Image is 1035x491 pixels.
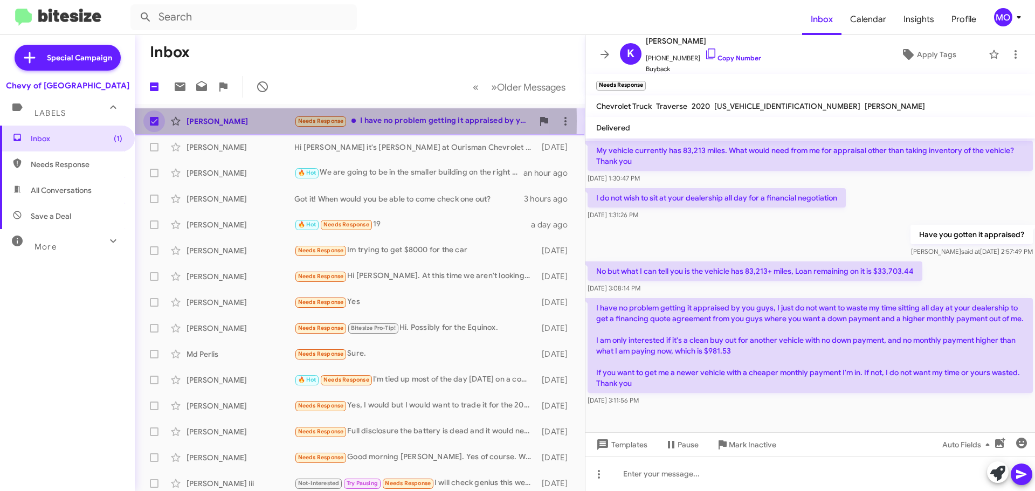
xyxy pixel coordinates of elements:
[911,247,1033,255] span: [PERSON_NAME] [DATE] 2:57:49 PM
[910,225,1033,244] p: Have you gotten it appraised?
[536,452,576,463] div: [DATE]
[31,133,122,144] span: Inbox
[294,348,536,360] div: Sure.
[294,142,536,153] div: Hi [PERSON_NAME] it's [PERSON_NAME] at Ourisman Chevrolet of [GEOGRAPHIC_DATA]. Just wanted to fo...
[150,44,190,61] h1: Inbox
[187,349,294,359] div: Md Perlis
[802,4,841,35] a: Inbox
[961,247,980,255] span: said at
[294,322,536,334] div: Hi. Possibly for the Equinox.
[298,428,344,435] span: Needs Response
[994,8,1012,26] div: MO
[298,273,344,280] span: Needs Response
[298,299,344,306] span: Needs Response
[294,115,533,127] div: I have no problem getting it appraised by you guys, I just do not want to waste my time sitting a...
[187,271,294,282] div: [PERSON_NAME]
[130,4,357,30] input: Search
[298,324,344,331] span: Needs Response
[536,245,576,256] div: [DATE]
[707,435,785,454] button: Mark Inactive
[187,452,294,463] div: [PERSON_NAME]
[31,185,92,196] span: All Conversations
[485,76,572,98] button: Next
[187,142,294,153] div: [PERSON_NAME]
[942,435,994,454] span: Auto Fields
[497,81,565,93] span: Older Messages
[536,142,576,153] div: [DATE]
[187,323,294,334] div: [PERSON_NAME]
[588,141,1033,171] p: My vehicle currently has 83,213 miles. What would need from me for appraisal other than taking in...
[34,108,66,118] span: Labels
[873,45,983,64] button: Apply Tags
[705,54,761,62] a: Copy Number
[714,101,860,111] span: [US_VEHICLE_IDENTIFICATION_NUMBER]
[347,480,378,487] span: Try Pausing
[692,101,710,111] span: 2020
[536,297,576,308] div: [DATE]
[646,47,761,64] span: [PHONE_NUMBER]
[588,174,640,182] span: [DATE] 1:30:47 PM
[298,247,344,254] span: Needs Response
[917,45,956,64] span: Apply Tags
[678,435,699,454] span: Pause
[536,323,576,334] div: [DATE]
[627,45,634,63] span: K
[298,117,344,125] span: Needs Response
[467,76,572,98] nav: Page navigation example
[588,261,922,281] p: No but what I can tell you is the vehicle has 83,213+ miles, Loan remaining on it is $33,703.44
[187,219,294,230] div: [PERSON_NAME]
[294,167,523,179] div: We are going to be in the smaller building on the right when you arrive
[294,193,524,204] div: Got it! When would you be able to come check one out?
[536,478,576,489] div: [DATE]
[187,193,294,204] div: [PERSON_NAME]
[187,116,294,127] div: [PERSON_NAME]
[187,478,294,489] div: [PERSON_NAME] Iii
[31,211,71,222] span: Save a Deal
[187,168,294,178] div: [PERSON_NAME]
[656,435,707,454] button: Pause
[187,426,294,437] div: [PERSON_NAME]
[588,188,846,208] p: I do not wish to sit at your dealership all day for a financial negotiation
[47,52,112,63] span: Special Campaign
[943,4,985,35] a: Profile
[298,350,344,357] span: Needs Response
[187,297,294,308] div: [PERSON_NAME]
[298,480,340,487] span: Not-Interested
[31,159,122,170] span: Needs Response
[294,451,536,464] div: Good morning [PERSON_NAME]. Yes of course. What's the best you can do? Thanks.
[585,435,656,454] button: Templates
[298,454,344,461] span: Needs Response
[351,324,396,331] span: Bitesize Pro-Tip!
[895,4,943,35] a: Insights
[596,101,652,111] span: Chevrolet Truck
[594,435,647,454] span: Templates
[385,480,431,487] span: Needs Response
[294,270,536,282] div: Hi [PERSON_NAME]. At this time we aren't looking to sell it. Thank you
[536,349,576,359] div: [DATE]
[298,402,344,409] span: Needs Response
[187,245,294,256] div: [PERSON_NAME]
[596,123,630,133] span: Delivered
[294,374,536,386] div: I'm tied up most of the day [DATE] on a company event. Let's talk [DATE].
[323,221,369,228] span: Needs Response
[536,426,576,437] div: [DATE]
[865,101,925,111] span: [PERSON_NAME]
[114,133,122,144] span: (1)
[523,168,576,178] div: an hour ago
[588,284,640,292] span: [DATE] 3:08:14 PM
[294,477,536,489] div: I will check genius this week
[729,435,776,454] span: Mark Inactive
[294,425,536,438] div: Full disclosure the battery is dead and it would need to be picked up.
[294,244,536,257] div: Im trying to get $8000 for the car
[656,101,687,111] span: Traverse
[934,435,1003,454] button: Auto Fields
[187,375,294,385] div: [PERSON_NAME]
[524,193,576,204] div: 3 hours ago
[536,375,576,385] div: [DATE]
[646,64,761,74] span: Buyback
[841,4,895,35] span: Calendar
[491,80,497,94] span: »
